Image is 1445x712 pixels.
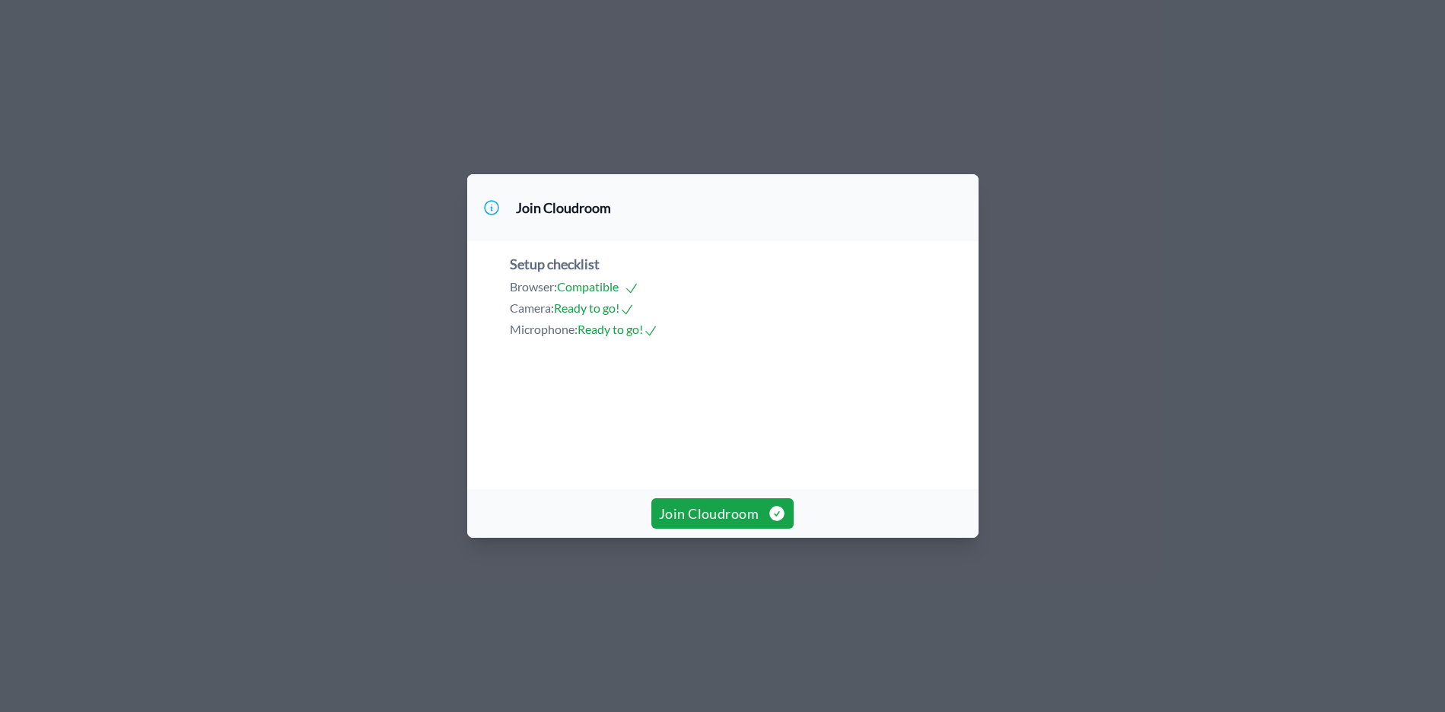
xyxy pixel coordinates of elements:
[510,322,578,336] span: Microphone:
[516,199,611,217] h3: Join Cloudroom
[510,256,600,272] span: Setup checklist
[510,279,557,294] span: Browser:
[554,300,635,315] span: Ready to go!
[651,498,794,529] button: Join Cloudroom
[578,322,658,336] span: Ready to go!
[557,279,639,294] span: Compatible
[510,300,554,315] span: Camera:
[659,503,786,524] span: Join Cloudroom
